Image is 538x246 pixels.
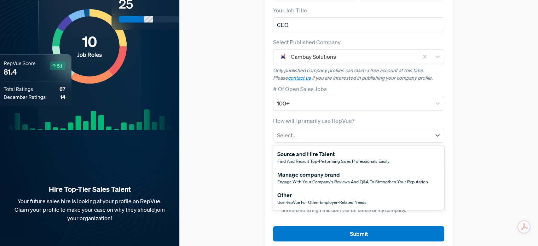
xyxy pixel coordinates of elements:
label: Your Job Title [273,6,307,15]
div: Source and Hire Talent [277,150,389,158]
p: Your future sales hire is looking at your profile on RepVue. Claim your profile to make your case... [11,197,168,222]
input: Title [273,17,444,32]
span: Engage with your company's reviews and Q&A to strengthen your reputation [277,179,428,185]
p: Only published company profiles can claim a free account at this time. Please if you are interest... [273,67,444,82]
label: Select Published Company [273,38,341,46]
span: Use RepVue for other employer-related needs [277,199,366,205]
strong: Hire Top-Tier Sales Talent [11,185,168,194]
span: Find and recruit top-performing sales professionals easily [277,158,389,164]
label: # Of Open Sales Jobs [273,85,327,93]
div: Other [277,191,366,199]
button: Submit [273,226,444,241]
div: Manage company brand [277,170,428,179]
a: contact us [288,75,311,81]
img: Cambay Solutions [279,52,287,61]
label: How will I primarily use RepVue? [273,116,354,125]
